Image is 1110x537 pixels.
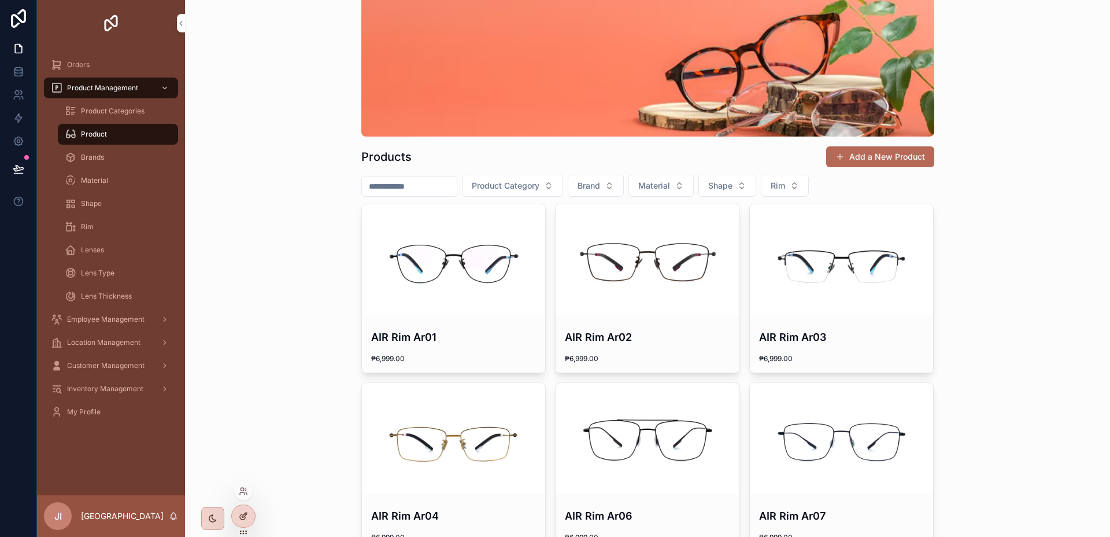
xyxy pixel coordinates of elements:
span: Customer Management [67,361,145,370]
a: Material [58,170,178,191]
a: AIR Rim Ar03₱6,999.00 [749,204,934,373]
h4: AIR Rim Ar01 [371,329,536,345]
span: Shape [708,180,732,192]
h4: AIR Rim Ar04 [371,508,536,524]
h4: AIR Rim Ar07 [759,508,924,524]
img: App logo [102,14,120,32]
span: Material [638,180,670,192]
a: Lens Thickness [58,286,178,307]
span: Product [81,130,107,139]
div: AIR-Rim-Ar06-F.webp [556,383,739,494]
a: Rim [58,216,178,237]
a: Product Categories [58,101,178,122]
span: Shape [81,199,102,208]
span: Brands [81,153,104,162]
a: Shape [58,193,178,214]
span: JI [54,509,62,523]
span: Lens Type [81,268,114,278]
span: Orders [67,60,90,69]
span: Inventory Management [67,384,143,393]
a: Customer Management [44,355,178,376]
button: Select Button [462,175,563,197]
a: My Profile [44,402,178,422]
a: Lenses [58,240,178,260]
div: AIR-Rim-Ar02-F.webp [556,204,739,315]
div: AIR-Rim-Ar03-F.webp [750,204,934,315]
a: Lens Type [58,263,178,284]
span: Employee Management [67,315,145,324]
span: Product Categories [81,106,145,116]
a: Orders [44,54,178,75]
button: Select Button [628,175,694,197]
h4: AIR Rim Ar03 [759,329,924,345]
button: Add a New Product [826,146,934,167]
a: Brands [58,147,178,168]
div: scrollable content [37,46,185,437]
div: AIR-Rim-Ar07-F.webp [750,383,934,494]
a: AIR Rim Ar02₱6,999.00 [555,204,740,373]
span: ₱6,999.00 [565,354,730,363]
span: ₱6,999.00 [371,354,536,363]
span: Lens Thickness [81,292,132,301]
h4: AIR Rim Ar02 [565,329,730,345]
h1: Products [361,149,412,165]
span: Location Management [67,338,140,347]
span: Lenses [81,245,104,255]
span: ₱6,999.00 [759,354,924,363]
button: Select Button [698,175,756,197]
span: My Profile [67,407,101,417]
a: Inventory Management [44,378,178,399]
span: Rim [81,222,94,231]
a: Employee Management [44,309,178,330]
span: Product Category [472,180,539,192]
a: Location Management [44,332,178,353]
span: Product Management [67,83,138,93]
span: Material [81,176,108,185]
button: Select Button [761,175,809,197]
div: AIR-Rim-Ar04-F.webp [362,383,546,494]
a: Product Management [44,78,178,98]
div: AIR-Rim-Ar01.webp [362,204,546,315]
span: Rim [771,180,785,192]
span: Brand [578,180,600,192]
a: AIR Rim Ar01₱6,999.00 [361,204,546,373]
a: Product [58,124,178,145]
button: Select Button [568,175,624,197]
h4: AIR Rim Ar06 [565,508,730,524]
p: [GEOGRAPHIC_DATA] [81,510,164,522]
